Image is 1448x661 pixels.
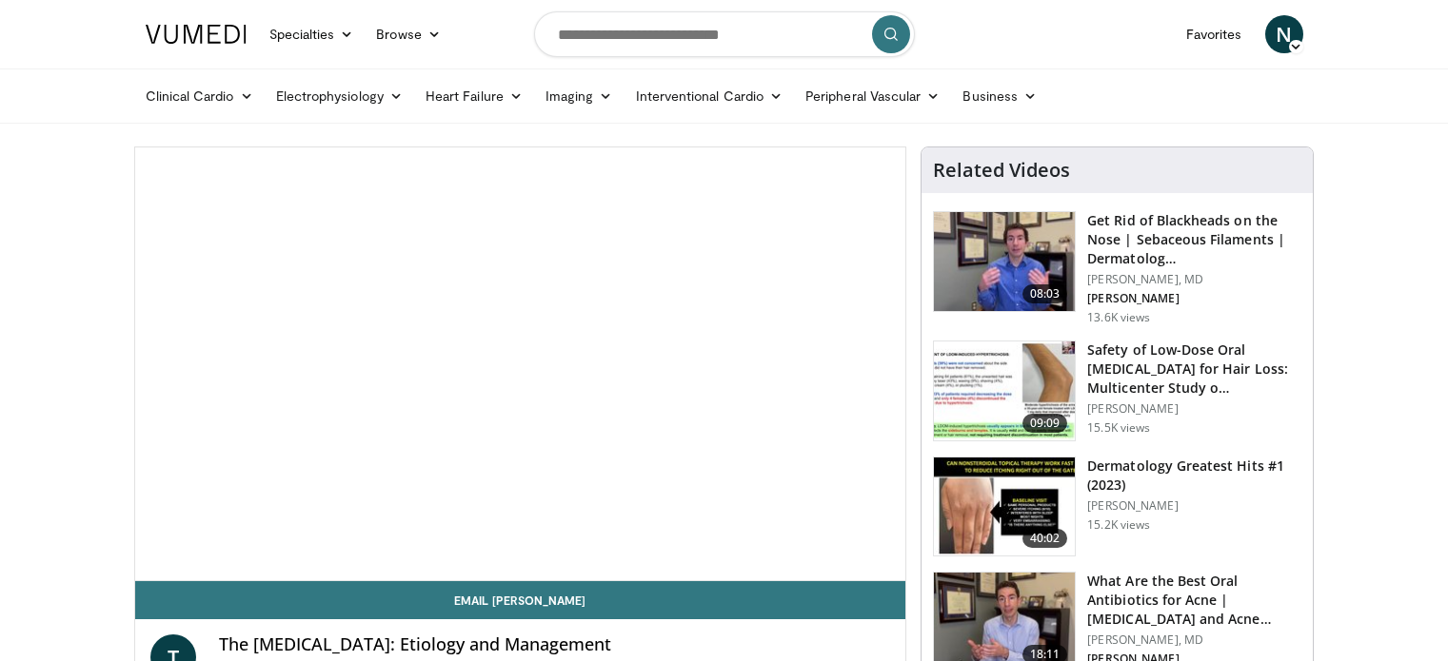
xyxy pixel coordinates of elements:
[625,77,795,115] a: Interventional Cardio
[534,11,915,57] input: Search topics, interventions
[1175,15,1254,53] a: Favorites
[934,457,1075,556] img: 167f4955-2110-4677-a6aa-4d4647c2ca19.150x105_q85_crop-smart_upscale.jpg
[1022,414,1068,433] span: 09:09
[934,212,1075,311] img: 54dc8b42-62c8-44d6-bda4-e2b4e6a7c56d.150x105_q85_crop-smart_upscale.jpg
[1087,340,1301,398] h3: Safety of Low-Dose Oral [MEDICAL_DATA] for Hair Loss: Multicenter Study o…
[1087,291,1301,306] p: [PERSON_NAME]
[1087,401,1301,417] p: [PERSON_NAME]
[933,211,1301,325] a: 08:03 Get Rid of Blackheads on the Nose | Sebaceous Filaments | Dermatolog… [PERSON_NAME], MD [PE...
[934,341,1075,440] img: 83a686ce-4f43-4faf-a3e0-1f3ad054bd57.150x105_q85_crop-smart_upscale.jpg
[219,634,891,655] h4: The [MEDICAL_DATA]: Etiology and Management
[933,457,1301,557] a: 40:02 Dermatology Greatest Hits #1 (2023) [PERSON_NAME] 15.2K views
[365,15,452,53] a: Browse
[134,77,265,115] a: Clinical Cardio
[1087,420,1150,436] p: 15.5K views
[265,77,414,115] a: Electrophysiology
[794,77,951,115] a: Peripheral Vascular
[1087,572,1301,629] h3: What Are the Best Oral Antibiotics for Acne | [MEDICAL_DATA] and Acne…
[414,77,534,115] a: Heart Failure
[951,77,1048,115] a: Business
[1087,310,1150,325] p: 13.6K views
[1022,529,1068,548] span: 40:02
[146,25,247,44] img: VuMedi Logo
[1087,272,1301,287] p: [PERSON_NAME], MD
[1087,517,1150,533] p: 15.2K views
[534,77,625,115] a: Imaging
[258,15,366,53] a: Specialties
[933,159,1070,182] h4: Related Videos
[1087,498,1301,514] p: [PERSON_NAME]
[135,147,906,581] video-js: Video Player
[1022,284,1068,303] span: 08:03
[1265,15,1303,53] a: N
[933,340,1301,441] a: 09:09 Safety of Low-Dose Oral [MEDICAL_DATA] for Hair Loss: Multicenter Study o… [PERSON_NAME] 15...
[1087,211,1301,268] h3: Get Rid of Blackheads on the Nose | Sebaceous Filaments | Dermatolog…
[135,581,906,619] a: Email [PERSON_NAME]
[1087,632,1301,648] p: [PERSON_NAME], MD
[1087,457,1301,495] h3: Dermatology Greatest Hits #1 (2023)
